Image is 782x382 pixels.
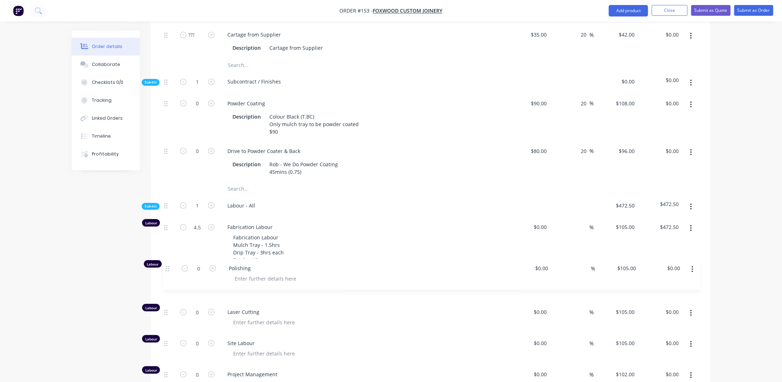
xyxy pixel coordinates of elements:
[589,99,594,108] span: %
[227,182,371,196] input: Search...
[589,339,594,348] span: %
[230,159,264,169] div: Description
[230,111,264,122] div: Description
[72,127,140,145] button: Timeline
[72,73,140,91] button: Checklists 0/0
[589,31,594,39] span: %
[145,80,157,85] span: Sub-kit
[227,371,503,378] span: Project Management
[691,5,731,16] button: Submit as Quote
[227,58,371,72] input: Search...
[72,91,140,109] button: Tracking
[92,97,112,104] div: Tracking
[92,61,120,68] div: Collaborate
[222,200,261,211] div: Labour - All
[340,8,373,14] span: Order #153 -
[92,115,123,121] div: Linked Orders
[373,8,443,14] a: Foxwood Custom Joinery
[222,29,287,40] div: Cartage from Supplier
[227,223,503,231] span: Fabrication Labour
[734,5,773,16] button: Submit as Order
[589,223,594,231] span: %
[72,38,140,56] button: Order details
[72,109,140,127] button: Linked Orders
[641,200,679,208] span: $472.50
[145,204,157,209] span: Sub-kit
[222,98,271,109] div: Powder Coating
[92,79,123,86] div: Checklists 0/0
[589,308,594,316] span: %
[267,43,326,53] div: Cartage from Supplier
[92,133,111,139] div: Timeline
[92,151,119,157] div: Profitability
[142,304,160,311] div: Labour
[227,232,289,265] div: Fabrication Labour Mulch Tray - 1.5hrs Drip Tray - 3hrs each Total = 4.5
[142,366,160,374] div: Labour
[597,78,635,85] span: $0.00
[652,5,688,16] button: Close
[230,43,264,53] div: Description
[222,146,306,156] div: Drive to Powder Coater & Back
[267,111,362,137] div: Colour Black (T.BC) Only mulch tray to be powder coated $90
[267,159,341,177] div: Rob - We Do Powder Coating 45mins (0.75)
[227,308,503,316] span: Laser Cutting
[13,5,24,16] img: Factory
[142,219,160,226] div: Labour
[222,76,287,87] div: Subcontract / Finishes
[589,371,594,379] span: %
[92,43,122,50] div: Order details
[72,56,140,73] button: Collaborate
[142,335,160,343] div: Labour
[641,76,679,84] span: $0.00
[609,5,648,16] button: Add product
[227,339,503,347] span: Site Labour
[72,145,140,163] button: Profitability
[597,202,635,209] span: $472.50
[589,147,594,155] span: %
